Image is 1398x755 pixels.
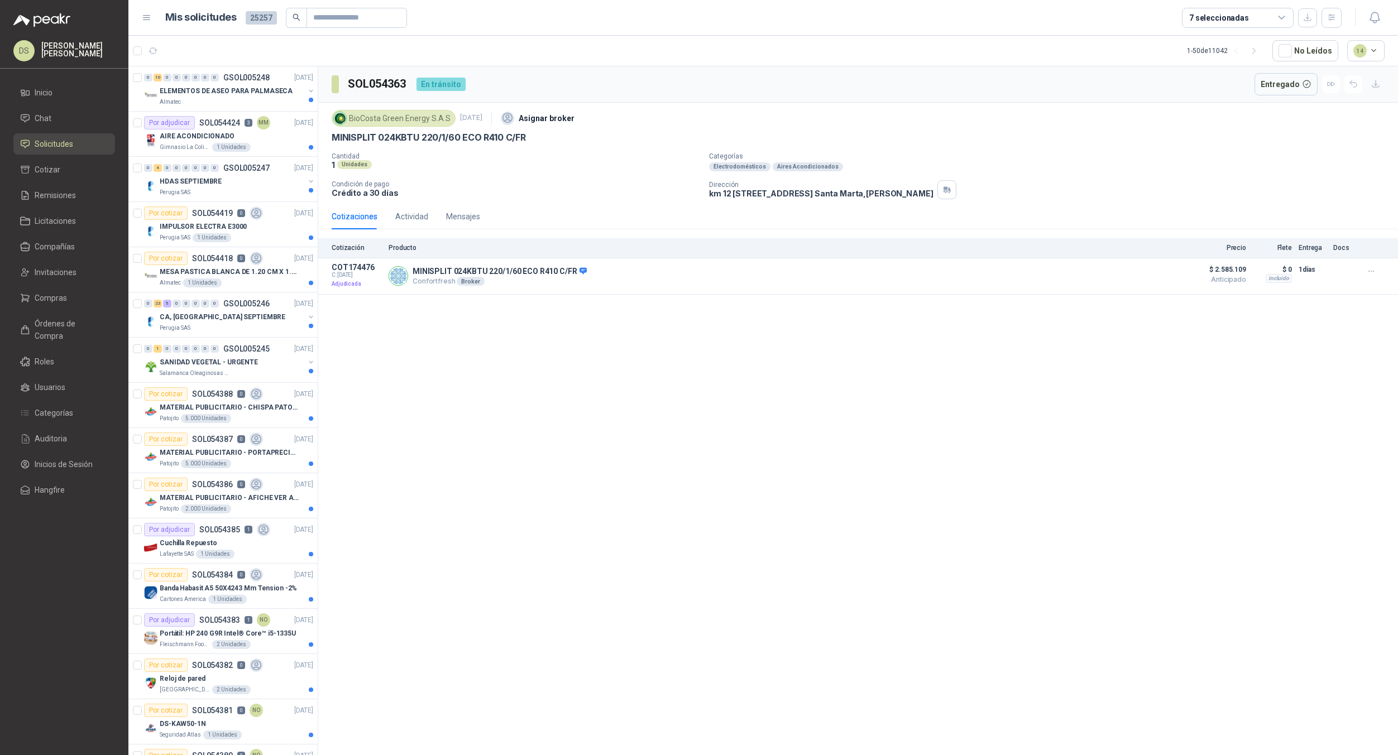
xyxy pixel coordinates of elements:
p: 0 [237,435,245,443]
div: 0 [191,74,200,81]
span: Compañías [35,241,75,253]
p: SOL054381 [192,706,233,714]
div: 0 [144,300,152,307]
p: km 12 [STREET_ADDRESS] Santa Marta , [PERSON_NAME] [709,189,933,198]
p: HDAS SEPTIEMBRE [160,176,222,187]
div: 0 [191,345,200,353]
img: Company Logo [389,267,408,285]
p: SOL054388 [192,390,233,398]
a: 0 4 0 0 0 0 0 0 GSOL005247[DATE] Company LogoHDAS SEPTIEMBREPerugia SAS [144,161,315,197]
img: Company Logo [144,89,157,102]
p: 0 [237,209,245,217]
a: Por adjudicarSOL0543851[DATE] Company LogoCuchilla RepuestoLafayette SAS1 Unidades [128,518,318,564]
p: Condición de pago [332,180,700,188]
div: 1 Unidades [183,278,222,287]
img: Company Logo [144,496,157,509]
p: SOL054387 [192,435,233,443]
p: GSOL005246 [223,300,270,307]
p: [DATE] [294,479,313,490]
p: MINISPLIT 024KBTU 220/1/60 ECO R410 C/FR [332,132,526,143]
p: GSOL005247 [223,164,270,172]
a: Por cotizarSOL0543870[DATE] Company LogoMATERIAL PUBLICITARIO - PORTAPRECIOS VER ADJUNTOPatojito5... [128,428,318,473]
span: Remisiones [35,189,76,201]
div: 4 [154,164,162,172]
p: SOL054418 [192,254,233,262]
a: 0 1 0 0 0 0 0 0 GSOL005245[DATE] Company LogoSANIDAD VEGETAL - URGENTESalamanca Oleaginosas SAS [144,342,315,378]
p: SOL054385 [199,526,240,533]
p: Cuchilla Repuesto [160,538,217,549]
a: Licitaciones [13,210,115,232]
p: Flete [1253,244,1292,252]
div: 0 [201,74,209,81]
div: 1 Unidades [212,143,251,152]
div: Actividad [395,210,428,223]
p: SANIDAD VEGETAL - URGENTE [160,357,258,368]
a: Por cotizarSOL0543860[DATE] Company LogoMATERIAL PUBLICITARIO - AFICHE VER ADJUNTOPatojito2.000 U... [128,473,318,518]
span: search [293,13,300,21]
div: MM [257,116,270,129]
p: 0 [237,706,245,714]
a: Por cotizarSOL0543880[DATE] Company LogoMATERIAL PUBLICITARIO - CHISPA PATOJITO VER ADJUNTOPatoji... [128,383,318,428]
a: Usuarios [13,377,115,398]
p: SOL054424 [199,119,240,127]
p: Patojito [160,504,179,513]
div: Por cotizar [144,432,188,446]
div: Aires Acondicionados [773,162,843,171]
span: Inicio [35,86,52,99]
span: Inicios de Sesión [35,458,93,470]
p: MATERIAL PUBLICITARIO - AFICHE VER ADJUNTO [160,493,299,503]
div: Incluido [1266,274,1292,283]
span: Órdenes de Compra [35,318,104,342]
img: Company Logo [144,134,157,147]
p: [DATE] [294,118,313,128]
span: Solicitudes [35,138,73,150]
p: [DATE] [294,163,313,174]
div: 0 [173,345,181,353]
p: Gimnasio La Colina [160,143,210,152]
a: Por cotizarSOL0544190[DATE] Company LogoIMPULSOR ELECTRA E3000Perugia SAS1 Unidades [128,202,318,247]
p: [DATE] [294,525,313,535]
a: Compañías [13,236,115,257]
p: 1 [332,160,335,170]
div: Por adjudicar [144,523,195,536]
img: Logo peakr [13,13,70,27]
div: 0 [144,164,152,172]
a: Auditoria [13,428,115,449]
p: [DATE] [294,434,313,445]
p: [DATE] [294,570,313,580]
a: 0 23 5 0 0 0 0 0 GSOL005246[DATE] Company LogoCA, [GEOGRAPHIC_DATA] SEPTIEMBREPerugia SAS [144,297,315,333]
p: [DATE] [294,389,313,400]
div: 1 - 50 de 11042 [1187,42,1263,60]
span: Auditoria [35,432,67,445]
div: NO [257,613,270,627]
p: Patojito [160,414,179,423]
p: [DATE] [294,299,313,309]
div: Por cotizar [144,478,188,491]
div: 0 [210,74,219,81]
div: 0 [182,345,190,353]
div: Por cotizar [144,252,188,265]
p: Banda Habasit A5 50X4243 Mm Tension -2% [160,583,297,594]
span: 25257 [246,11,277,25]
button: Entregado [1255,73,1318,95]
p: Lafayette SAS [160,550,194,559]
p: $ 0 [1253,263,1292,276]
div: 5.000 Unidades [181,414,231,423]
div: 0 [182,164,190,172]
span: Compras [35,292,67,304]
div: En tránsito [416,78,466,91]
img: Company Logo [144,405,157,419]
a: Roles [13,351,115,372]
div: 1 Unidades [196,550,234,559]
div: 0 [182,74,190,81]
a: Por cotizarSOL0543840[DATE] Company LogoBanda Habasit A5 50X4243 Mm Tension -2%Cartones America1 ... [128,564,318,609]
div: Unidades [337,160,372,169]
a: Solicitudes [13,133,115,155]
p: Perugia SAS [160,233,190,242]
h3: SOL054363 [348,75,408,93]
p: Cantidad [332,152,700,160]
p: Adjudicada [332,278,382,290]
h1: Mis solicitudes [165,9,237,26]
a: 0 10 0 0 0 0 0 0 GSOL005248[DATE] Company LogoELEMENTOS DE ASEO PARA PALMASECAAlmatec [144,71,315,107]
p: Asignar broker [519,112,574,124]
